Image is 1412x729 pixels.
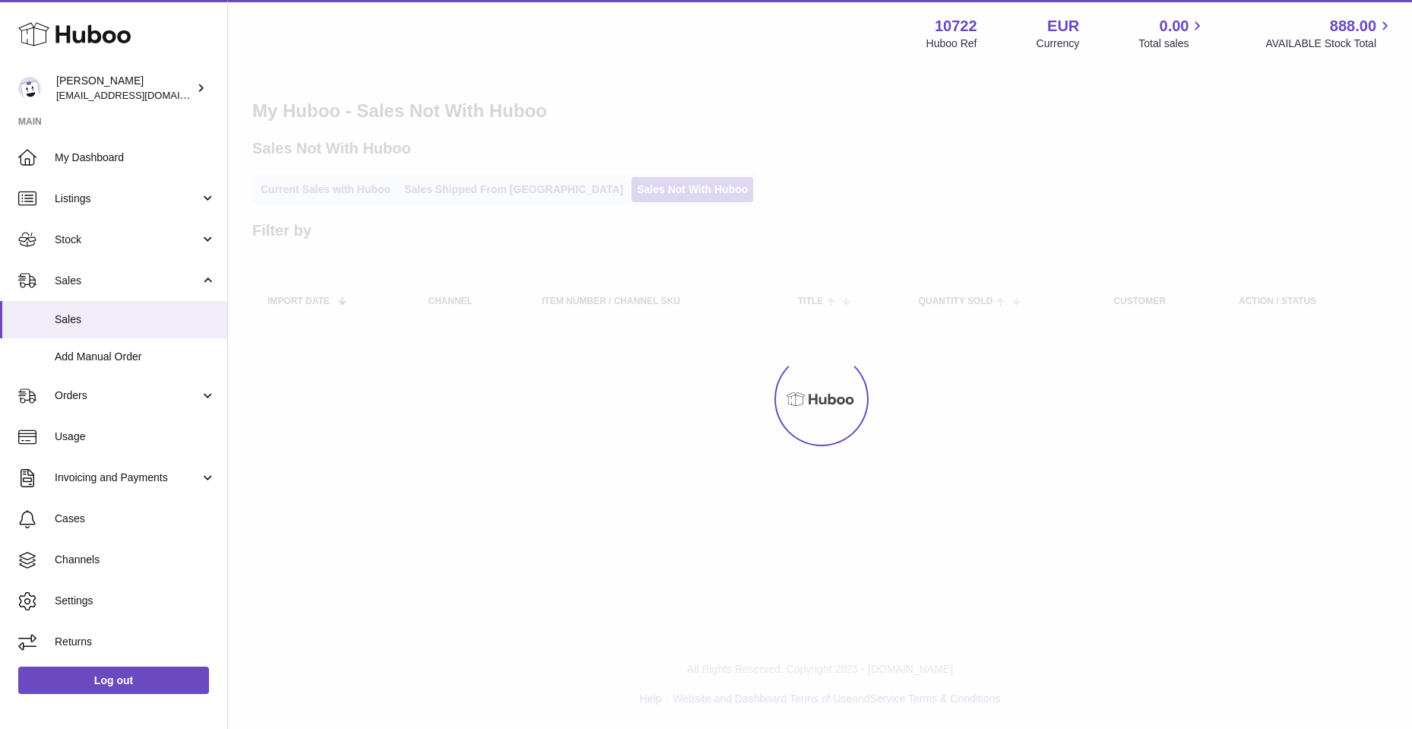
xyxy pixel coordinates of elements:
span: Usage [55,429,216,444]
span: Total sales [1138,36,1206,51]
span: Listings [55,192,200,206]
span: Invoicing and Payments [55,471,200,485]
img: sales@plantcaretools.com [18,77,41,100]
div: Huboo Ref [926,36,977,51]
span: Stock [55,233,200,247]
span: Settings [55,594,216,608]
span: AVAILABLE Stock Total [1265,36,1394,51]
span: Cases [55,512,216,526]
span: My Dashboard [55,151,216,165]
a: 888.00 AVAILABLE Stock Total [1265,16,1394,51]
div: [PERSON_NAME] [56,74,193,103]
span: Returns [55,635,216,649]
span: Sales [55,312,216,327]
span: Sales [55,274,200,288]
span: Add Manual Order [55,350,216,364]
a: 0.00 Total sales [1138,16,1206,51]
span: Orders [55,388,200,403]
span: 888.00 [1330,16,1376,36]
strong: 10722 [935,16,977,36]
span: 0.00 [1160,16,1189,36]
span: [EMAIL_ADDRESS][DOMAIN_NAME] [56,89,223,101]
a: Log out [18,667,209,694]
span: Channels [55,553,216,567]
strong: EUR [1047,16,1079,36]
div: Currency [1037,36,1080,51]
